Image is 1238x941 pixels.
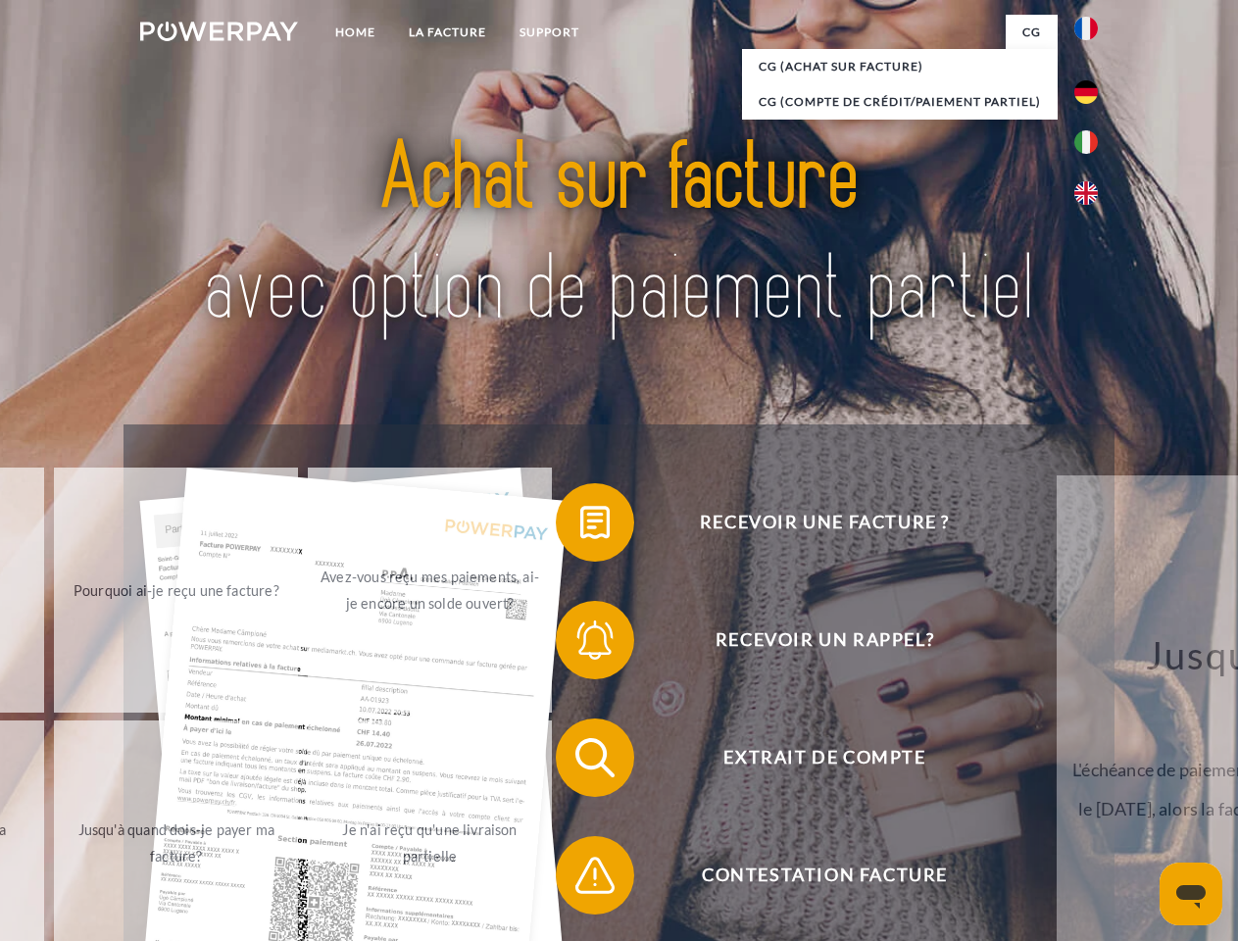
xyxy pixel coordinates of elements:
a: CG [1006,15,1058,50]
span: Extrait de compte [584,718,1065,797]
a: LA FACTURE [392,15,503,50]
div: Avez-vous reçu mes paiements, ai-je encore un solde ouvert? [320,564,540,617]
img: logo-powerpay-white.svg [140,22,298,41]
div: Je n'ai reçu qu'une livraison partielle [320,817,540,869]
img: qb_search.svg [570,733,619,782]
button: Extrait de compte [556,718,1065,797]
img: qb_warning.svg [570,851,619,900]
img: fr [1074,17,1098,40]
a: CG (Compte de crédit/paiement partiel) [742,84,1058,120]
img: en [1074,181,1098,205]
div: Jusqu'à quand dois-je payer ma facture? [66,817,286,869]
a: Home [319,15,392,50]
img: it [1074,130,1098,154]
a: Avez-vous reçu mes paiements, ai-je encore un solde ouvert? [308,468,552,713]
iframe: Bouton de lancement de la fenêtre de messagerie [1160,863,1222,925]
a: CG (achat sur facture) [742,49,1058,84]
img: de [1074,80,1098,104]
div: Pourquoi ai-je reçu une facture? [66,576,286,603]
a: Support [503,15,596,50]
span: Contestation Facture [584,836,1065,915]
button: Contestation Facture [556,836,1065,915]
img: title-powerpay_fr.svg [187,94,1051,375]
